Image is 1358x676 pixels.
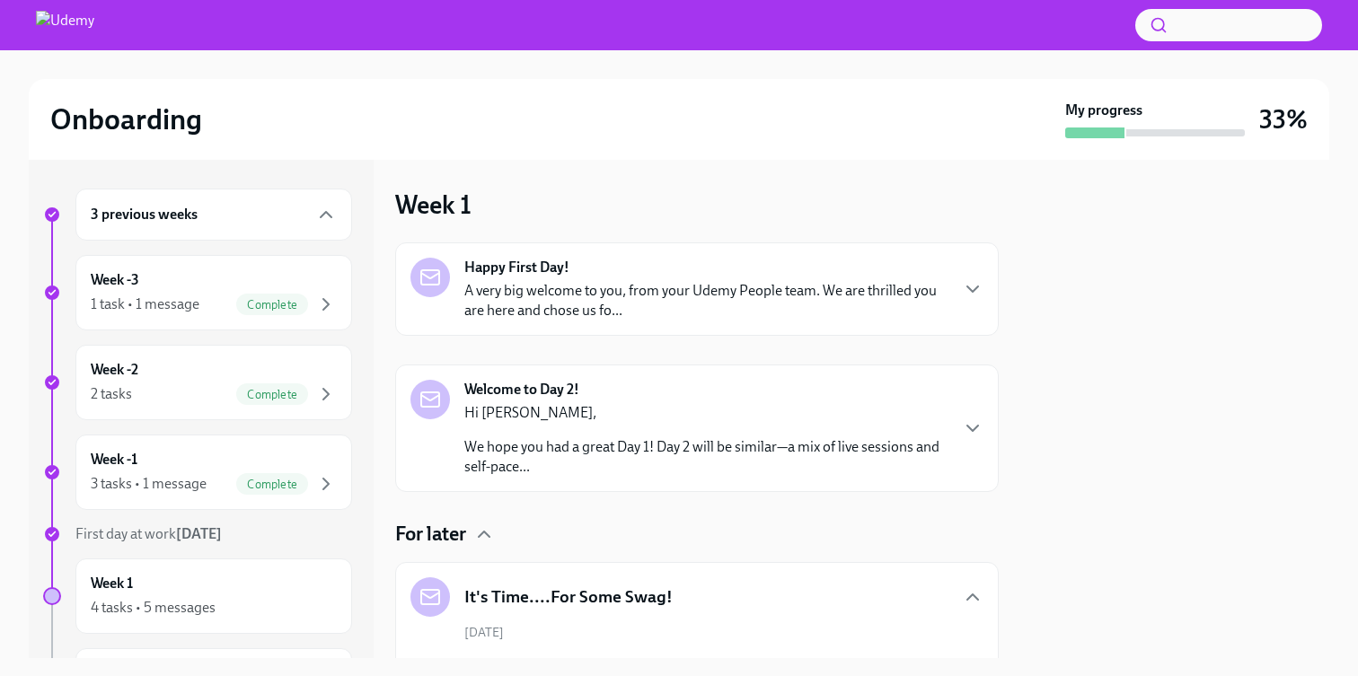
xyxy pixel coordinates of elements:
div: 3 tasks • 1 message [91,474,207,494]
p: We hope you had a great Day 1! Day 2 will be similar—a mix of live sessions and self-pace... [464,437,948,477]
div: For later [395,521,999,548]
span: First day at work [75,525,222,542]
strong: My progress [1065,101,1142,120]
h3: Week 1 [395,189,472,221]
h6: 3 previous weeks [91,205,198,224]
h6: Week -1 [91,450,137,470]
h4: For later [395,521,466,548]
strong: Happy First Day! [464,258,569,277]
a: First day at work[DATE] [43,524,352,544]
h2: Onboarding [50,101,202,137]
span: Complete [236,298,308,312]
span: Complete [236,478,308,491]
span: [DATE] [464,624,504,641]
p: A very big welcome to you, from your Udemy People team. We are thrilled you are here and chose us... [464,281,948,320]
h6: Week -3 [91,270,139,290]
strong: Welcome to Day 2! [464,380,579,399]
h5: It's Time....For Some Swag! [464,585,673,609]
div: 1 task • 1 message [91,294,199,314]
a: Week 14 tasks • 5 messages [43,558,352,634]
a: Week -31 task • 1 messageComplete [43,255,352,330]
h3: 33% [1259,103,1308,136]
img: Udemy [36,11,94,40]
span: Complete [236,388,308,401]
h6: Week 1 [91,574,133,593]
p: Hi [PERSON_NAME], [464,403,948,423]
div: 3 previous weeks [75,189,352,241]
strong: [DATE] [176,525,222,542]
div: 4 tasks • 5 messages [91,598,216,618]
h6: Week -2 [91,360,138,380]
a: Week -13 tasks • 1 messageComplete [43,435,352,510]
div: 2 tasks [91,384,132,404]
a: Week -22 tasksComplete [43,345,352,420]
